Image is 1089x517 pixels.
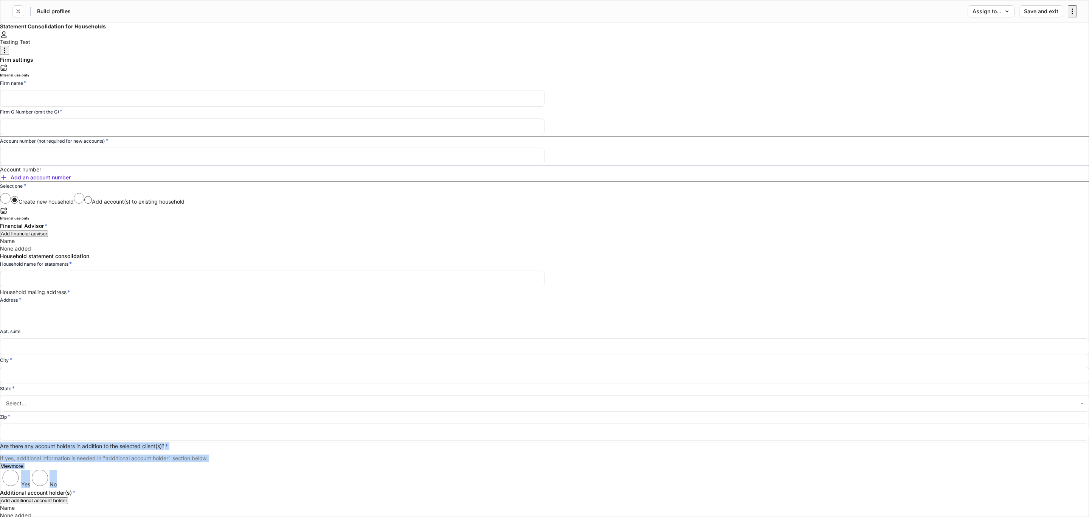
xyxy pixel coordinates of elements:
div: Save and exit [1024,9,1058,14]
button: Assign to... [968,5,1015,17]
span: No [50,481,57,487]
h5: Build profiles [37,8,71,15]
button: Save and exit [1019,5,1063,17]
span: Create new household [19,198,74,205]
input: No [30,470,50,486]
div: View more [1,464,23,469]
div: Add financial advisor [1,231,47,236]
div: Add additional account holder [1,498,67,503]
div: Assign to... [973,9,1010,14]
span: Add account(s) to existing household [92,198,185,205]
input: Add account(s) to existing household [74,193,84,204]
span: Yes [21,481,30,487]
